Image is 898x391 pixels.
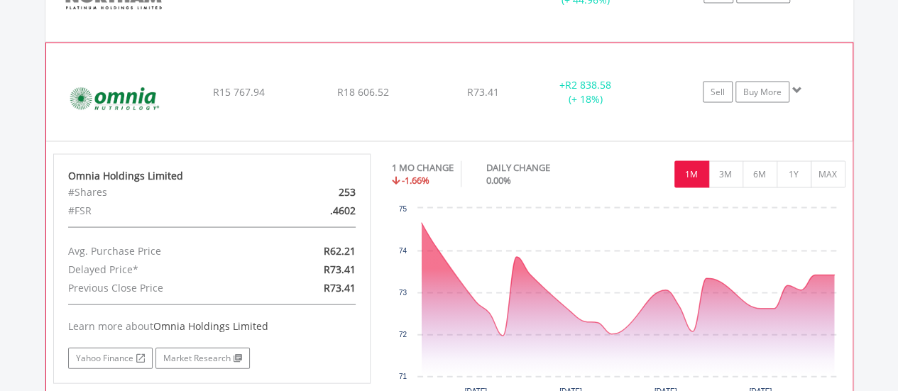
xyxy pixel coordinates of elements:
[58,202,263,220] div: #FSR
[735,82,789,103] a: Buy More
[402,174,429,187] span: -1.66%
[336,85,388,99] span: R18 606.52
[399,331,407,338] text: 72
[399,205,407,213] text: 75
[212,85,264,99] span: R15 767.94
[486,174,511,187] span: 0.00%
[324,281,356,294] span: R73.41
[467,85,499,99] span: R73.41
[58,242,263,260] div: Avg. Purchase Price
[399,289,407,297] text: 73
[263,183,366,202] div: 253
[58,183,263,202] div: #Shares
[777,161,811,188] button: 1Y
[324,263,356,276] span: R73.41
[811,161,845,188] button: MAX
[703,82,733,103] a: Sell
[392,161,454,175] div: 1 MO CHANGE
[53,61,175,138] img: EQU.ZA.OMN.png
[399,373,407,380] text: 71
[674,161,709,188] button: 1M
[58,279,263,297] div: Previous Close Price
[68,348,153,369] a: Yahoo Finance
[486,161,600,175] div: DAILY CHANGE
[263,202,366,220] div: .4602
[565,78,611,92] span: R2 838.58
[68,169,356,183] div: Omnia Holdings Limited
[68,319,356,334] div: Learn more about
[532,78,638,106] div: + (+ 18%)
[743,161,777,188] button: 6M
[324,244,356,258] span: R62.21
[155,348,250,369] a: Market Research
[153,319,268,333] span: Omnia Holdings Limited
[58,260,263,279] div: Delayed Price*
[399,247,407,255] text: 74
[708,161,743,188] button: 3M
